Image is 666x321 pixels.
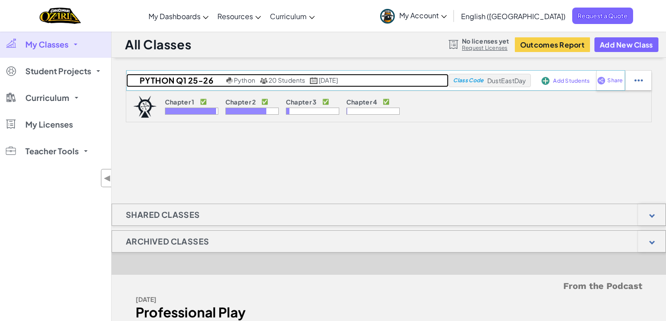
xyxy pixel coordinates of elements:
[217,12,253,21] span: Resources
[376,2,451,30] a: My Account
[265,4,319,28] a: Curriculum
[40,7,81,25] a: Ozaria by CodeCombat logo
[260,77,268,84] img: MultipleUsers.png
[319,76,338,84] span: [DATE]
[322,98,329,105] p: ✅
[461,12,566,21] span: English ([GEOGRAPHIC_DATA])
[213,4,265,28] a: Resources
[597,76,606,84] img: IconShare_Purple.svg
[25,147,79,155] span: Teacher Tools
[112,204,214,226] h1: Shared Classes
[553,78,590,84] span: Add Students
[457,4,570,28] a: English ([GEOGRAPHIC_DATA])
[126,74,449,87] a: Python Q1 25-26 Python 20 Students [DATE]
[310,77,318,84] img: calendar.svg
[25,67,91,75] span: Student Projects
[399,11,447,20] span: My Account
[462,37,509,44] span: No licenses yet
[144,4,213,28] a: My Dashboards
[634,76,643,84] img: IconStudentEllipsis.svg
[380,9,395,24] img: avatar
[607,78,622,83] span: Share
[165,98,195,105] p: Chapter 1
[25,40,68,48] span: My Classes
[542,77,550,85] img: IconAddStudents.svg
[126,74,224,87] h2: Python Q1 25-26
[136,306,382,319] div: Professional Play
[104,172,111,185] span: ◀
[25,94,69,102] span: Curriculum
[515,37,590,52] button: Outcomes Report
[269,76,305,84] span: 20 Students
[125,36,191,53] h1: All Classes
[234,76,255,84] span: Python
[594,37,658,52] button: Add New Class
[136,293,382,306] div: [DATE]
[200,98,207,105] p: ✅
[487,76,526,84] span: DustEastDay
[40,7,81,25] img: Home
[148,12,201,21] span: My Dashboards
[25,120,73,128] span: My Licenses
[286,98,317,105] p: Chapter 3
[383,98,389,105] p: ✅
[226,77,233,84] img: python.png
[270,12,307,21] span: Curriculum
[112,230,223,253] h1: Archived Classes
[346,98,377,105] p: Chapter 4
[453,78,483,83] span: Class Code
[261,98,268,105] p: ✅
[136,279,642,293] h5: From the Podcast
[133,96,157,118] img: logo
[225,98,256,105] p: Chapter 2
[462,44,509,52] a: Request Licenses
[572,8,633,24] a: Request a Quote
